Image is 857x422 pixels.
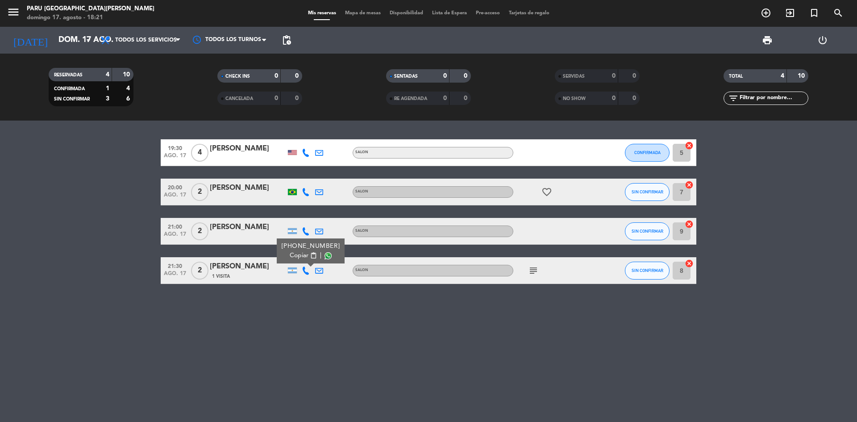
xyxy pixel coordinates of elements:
[632,229,663,234] span: SIN CONFIRMAR
[355,190,368,193] span: SALON
[341,11,385,16] span: Mapa de mesas
[464,73,469,79] strong: 0
[464,95,469,101] strong: 0
[625,144,670,162] button: CONFIRMADA
[428,11,471,16] span: Lista de Espera
[625,183,670,201] button: SIN CONFIRMAR
[528,265,539,276] i: subject
[685,220,694,229] i: cancel
[785,8,795,18] i: exit_to_app
[833,8,844,18] i: search
[625,222,670,240] button: SIN CONFIRMAR
[310,252,317,259] span: content_paste
[632,95,638,101] strong: 0
[817,35,828,46] i: power_settings_new
[632,268,663,273] span: SIN CONFIRMAR
[290,251,317,260] button: Copiarcontent_paste
[762,35,773,46] span: print
[191,183,208,201] span: 2
[7,5,20,22] button: menu
[164,192,186,202] span: ago. 17
[355,268,368,272] span: SALON
[210,182,286,194] div: [PERSON_NAME]
[191,262,208,280] span: 2
[27,4,154,13] div: Paru [GEOGRAPHIC_DATA][PERSON_NAME]
[304,11,341,16] span: Mis reservas
[632,189,663,194] span: SIN CONFIRMAR
[164,142,186,153] span: 19:30
[728,93,739,104] i: filter_list
[612,95,616,101] strong: 0
[634,150,661,155] span: CONFIRMADA
[123,71,132,78] strong: 10
[191,144,208,162] span: 4
[7,5,20,19] i: menu
[83,35,94,46] i: arrow_drop_down
[471,11,504,16] span: Pre-acceso
[739,93,808,103] input: Filtrar por nombre...
[164,182,186,192] span: 20:00
[795,27,850,54] div: LOG OUT
[225,74,250,79] span: CHECK INS
[282,242,340,251] div: [PHONE_NUMBER]
[54,87,85,91] span: CONFIRMADA
[106,85,109,92] strong: 1
[54,73,83,77] span: RESERVADAS
[355,150,368,154] span: SALON
[106,96,109,102] strong: 3
[290,251,308,260] span: Copiar
[210,261,286,272] div: [PERSON_NAME]
[685,259,694,268] i: cancel
[106,71,109,78] strong: 4
[563,96,586,101] span: NO SHOW
[798,73,807,79] strong: 10
[210,221,286,233] div: [PERSON_NAME]
[210,143,286,155] div: [PERSON_NAME]
[164,260,186,271] span: 21:30
[685,141,694,150] i: cancel
[164,221,186,231] span: 21:00
[632,73,638,79] strong: 0
[191,222,208,240] span: 2
[164,153,186,163] span: ago. 17
[394,96,427,101] span: RE AGENDADA
[809,8,820,18] i: turned_in_not
[729,74,743,79] span: TOTAL
[625,262,670,280] button: SIN CONFIRMAR
[275,95,278,101] strong: 0
[225,96,253,101] span: CANCELADA
[612,73,616,79] strong: 0
[295,73,300,79] strong: 0
[394,74,418,79] span: SENTADAS
[385,11,428,16] span: Disponibilidad
[295,95,300,101] strong: 0
[126,96,132,102] strong: 6
[164,271,186,281] span: ago. 17
[563,74,585,79] span: SERVIDAS
[275,73,278,79] strong: 0
[7,30,54,50] i: [DATE]
[126,85,132,92] strong: 4
[281,35,292,46] span: pending_actions
[212,273,230,280] span: 1 Visita
[685,180,694,189] i: cancel
[164,231,186,242] span: ago. 17
[320,251,322,260] span: |
[443,95,447,101] strong: 0
[541,187,552,197] i: favorite_border
[54,97,90,101] span: SIN CONFIRMAR
[504,11,554,16] span: Tarjetas de regalo
[781,73,784,79] strong: 4
[27,13,154,22] div: domingo 17. agosto - 18:21
[115,37,177,43] span: Todos los servicios
[355,229,368,233] span: SALON
[761,8,771,18] i: add_circle_outline
[443,73,447,79] strong: 0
